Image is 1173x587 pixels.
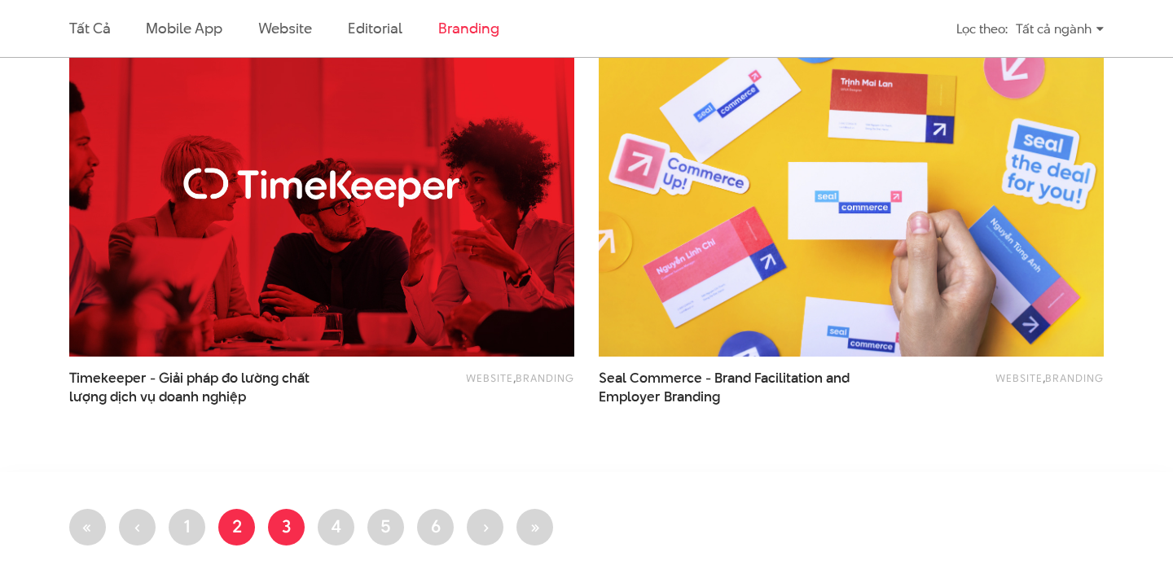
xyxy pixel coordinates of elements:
[956,15,1008,43] div: Lọc theo:
[367,509,404,545] a: 5
[69,369,347,406] span: Timekeeper - Giải pháp đo lường chất
[372,369,574,398] div: ,
[69,18,110,38] a: Tất cả
[466,370,513,385] a: Website
[69,369,347,406] a: Timekeeper - Giải pháp đo lường chấtlượng dịch vụ doanh nghiệp
[82,514,93,538] span: «
[348,18,402,38] a: Editorial
[599,369,876,406] a: Seal Commerce - Brand Facilitation andEmployer Branding
[258,18,312,38] a: Website
[1016,15,1104,43] div: Tất cả ngành
[529,514,540,538] span: »
[169,509,205,545] a: 1
[146,18,222,38] a: Mobile app
[69,19,574,357] img: Timekeeper - Giải pháp đo lường chất lượng dịch vu
[995,370,1043,385] a: Website
[268,509,305,545] a: 3
[69,388,246,406] span: lượng dịch vụ doanh nghiệp
[599,369,876,406] span: Seal Commerce - Brand Facilitation and
[1045,370,1104,385] a: Branding
[417,509,454,545] a: 6
[599,388,720,406] span: Employer Branding
[482,514,489,538] span: ›
[438,18,499,38] a: Branding
[318,509,354,545] a: 4
[516,370,574,385] a: Branding
[599,19,1104,357] img: Rebranding SEAL ECOM Shopify
[134,514,141,538] span: ‹
[902,369,1104,398] div: ,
